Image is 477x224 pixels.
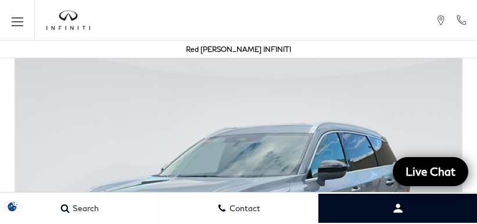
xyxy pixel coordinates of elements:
[318,194,477,223] button: You have opened user profile menu modal.
[46,10,90,30] a: infiniti
[186,45,291,54] a: Red [PERSON_NAME] INFINITI
[393,157,468,186] a: Live Chat
[400,164,461,179] span: Live Chat
[227,204,260,214] span: Contact
[46,10,90,30] img: INFINITI
[70,204,99,214] span: Search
